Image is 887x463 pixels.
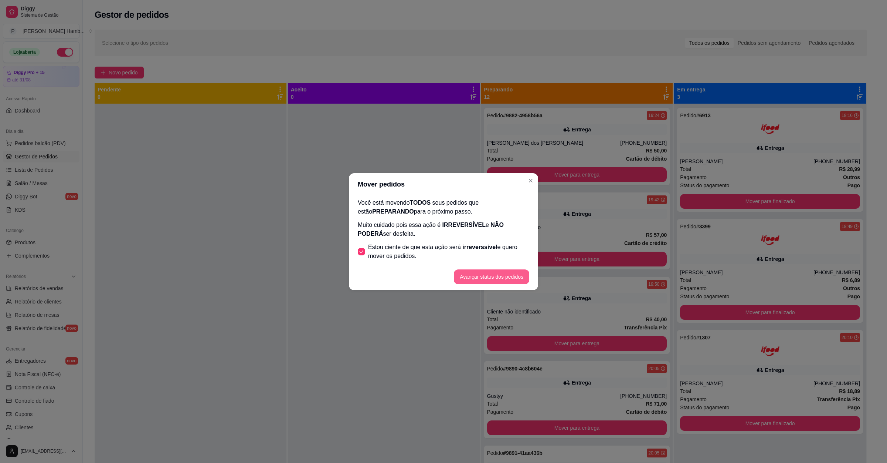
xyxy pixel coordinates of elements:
span: TODOS [410,199,431,206]
button: Close [525,175,537,187]
button: Avançar status dos pedidos [454,269,529,284]
p: Você está movendo seus pedidos que estão para o próximo passo. [358,198,529,216]
span: Estou ciente de que esta ação será e quero mover os pedidos. [368,243,529,261]
span: NÃO PODERÁ [358,222,504,237]
span: IRREVERSÍVEL [442,222,486,228]
p: Muito cuidado pois essa ação é e ser desfeita. [358,221,529,238]
header: Mover pedidos [349,173,538,195]
span: irreverssível [462,244,497,250]
span: PREPARANDO [372,208,414,215]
